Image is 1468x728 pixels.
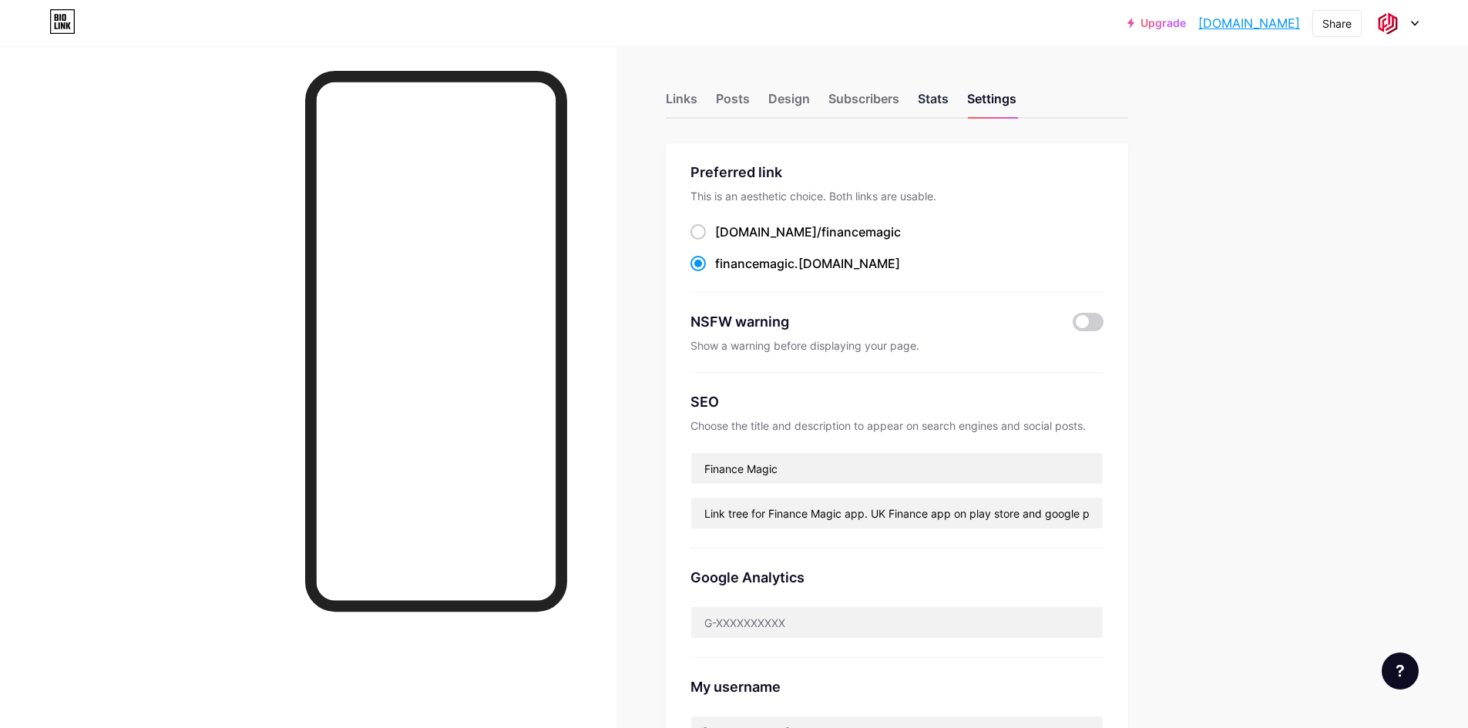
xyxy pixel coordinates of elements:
[1373,8,1402,38] img: financemagic
[691,453,1103,484] input: Title
[715,254,900,273] div: .[DOMAIN_NAME]
[918,89,949,117] div: Stats
[828,89,899,117] div: Subscribers
[690,567,1104,588] div: Google Analytics
[690,338,1104,354] div: Show a warning before displaying your page.
[716,89,750,117] div: Posts
[967,89,1016,117] div: Settings
[690,311,1050,332] div: NSFW warning
[690,391,1104,412] div: SEO
[666,89,697,117] div: Links
[690,418,1104,434] div: Choose the title and description to appear on search engines and social posts.
[821,224,901,240] span: financemagic
[690,189,1104,204] div: This is an aesthetic choice. Both links are usable.
[1322,15,1352,32] div: Share
[691,607,1103,638] input: G-XXXXXXXXXX
[1127,17,1186,29] a: Upgrade
[715,256,794,271] span: financemagic
[768,89,810,117] div: Design
[690,676,1104,697] div: My username
[715,223,901,241] div: [DOMAIN_NAME]/
[1198,14,1300,32] a: [DOMAIN_NAME]
[690,162,1104,183] div: Preferred link
[691,498,1103,528] input: Description (max 160 chars)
